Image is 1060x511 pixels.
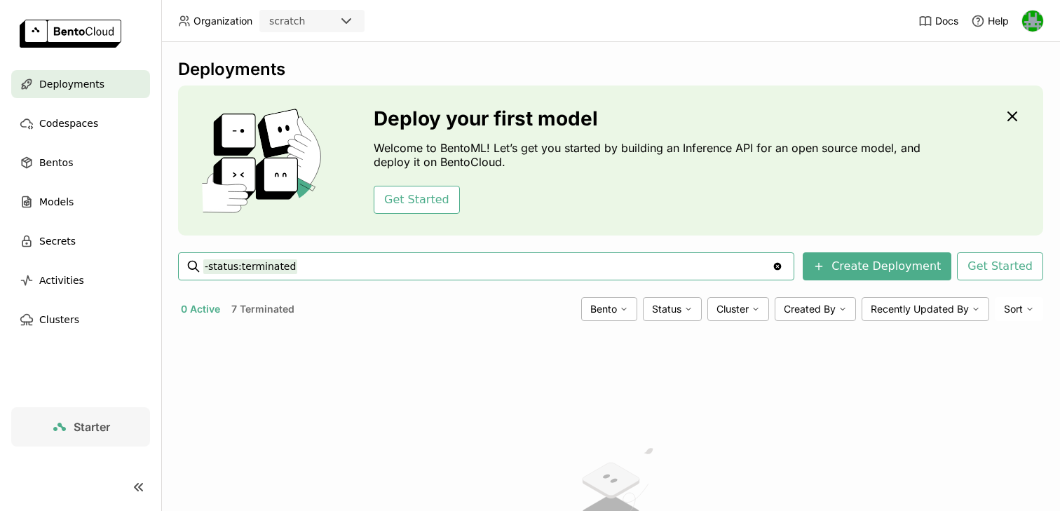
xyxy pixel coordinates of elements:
input: Selected scratch. [306,15,308,29]
span: Bentos [39,154,73,171]
a: Bentos [11,149,150,177]
span: Activities [39,272,84,289]
div: Created By [775,297,856,321]
div: Sort [995,297,1043,321]
a: Activities [11,266,150,294]
div: Status [643,297,702,321]
button: Create Deployment [803,252,951,280]
a: Secrets [11,227,150,255]
span: Codespaces [39,115,98,132]
a: Models [11,188,150,216]
button: Get Started [374,186,460,214]
input: Search [203,255,772,278]
div: scratch [269,14,305,28]
button: 0 Active [178,300,223,318]
span: Organization [193,15,252,27]
p: Welcome to BentoML! Let’s get you started by building an Inference API for an open source model, ... [374,141,927,169]
button: 7 Terminated [229,300,297,318]
svg: Clear value [772,261,783,272]
span: Help [988,15,1009,27]
div: Recently Updated By [862,297,989,321]
span: Status [652,303,681,315]
span: Docs [935,15,958,27]
a: Starter [11,407,150,447]
span: Secrets [39,233,76,250]
span: Starter [74,420,110,434]
img: cover onboarding [189,108,340,213]
span: Clusters [39,311,79,328]
span: Bento [590,303,617,315]
span: Sort [1004,303,1023,315]
div: Deployments [178,59,1043,80]
h3: Deploy your first model [374,107,927,130]
span: Models [39,193,74,210]
span: Created By [784,303,836,315]
div: Bento [581,297,637,321]
a: Docs [918,14,958,28]
a: Codespaces [11,109,150,137]
div: Cluster [707,297,769,321]
div: Help [971,14,1009,28]
img: logo [20,20,121,48]
a: Deployments [11,70,150,98]
span: Cluster [716,303,749,315]
span: Deployments [39,76,104,93]
img: Sean Hickey [1022,11,1043,32]
span: Recently Updated By [871,303,969,315]
button: Get Started [957,252,1043,280]
a: Clusters [11,306,150,334]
